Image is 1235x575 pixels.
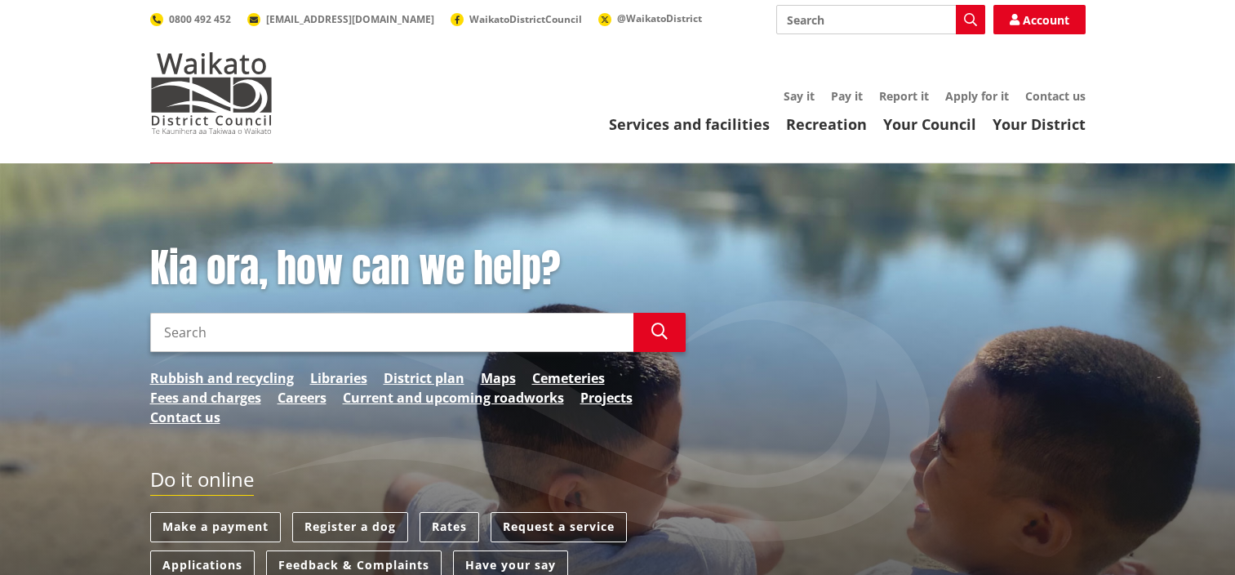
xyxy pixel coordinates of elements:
a: Apply for it [945,88,1009,104]
a: Your District [993,114,1086,134]
a: District plan [384,368,464,388]
a: Register a dog [292,512,408,542]
input: Search input [776,5,985,34]
a: WaikatoDistrictCouncil [451,12,582,26]
a: Current and upcoming roadworks [343,388,564,408]
a: Your Council [883,114,976,134]
a: Libraries [310,368,367,388]
a: Account [993,5,1086,34]
h1: Kia ora, how can we help? [150,245,686,292]
h2: Do it online [150,468,254,497]
a: Maps [481,368,516,388]
span: @WaikatoDistrict [617,11,702,25]
input: Search input [150,313,633,352]
a: Rates [420,512,479,542]
a: Report it [879,88,929,104]
a: Make a payment [150,512,281,542]
a: Contact us [150,408,220,427]
a: Say it [784,88,815,104]
a: Pay it [831,88,863,104]
a: @WaikatoDistrict [598,11,702,25]
a: Cemeteries [532,368,605,388]
span: WaikatoDistrictCouncil [469,12,582,26]
a: Careers [278,388,327,408]
a: Fees and charges [150,388,261,408]
span: 0800 492 452 [169,12,231,26]
span: [EMAIL_ADDRESS][DOMAIN_NAME] [266,12,434,26]
a: Projects [580,388,633,408]
a: Contact us [1025,88,1086,104]
a: Rubbish and recycling [150,368,294,388]
a: Recreation [786,114,867,134]
a: Services and facilities [609,114,770,134]
img: Waikato District Council - Te Kaunihera aa Takiwaa o Waikato [150,52,273,134]
a: Request a service [491,512,627,542]
a: 0800 492 452 [150,12,231,26]
a: [EMAIL_ADDRESS][DOMAIN_NAME] [247,12,434,26]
